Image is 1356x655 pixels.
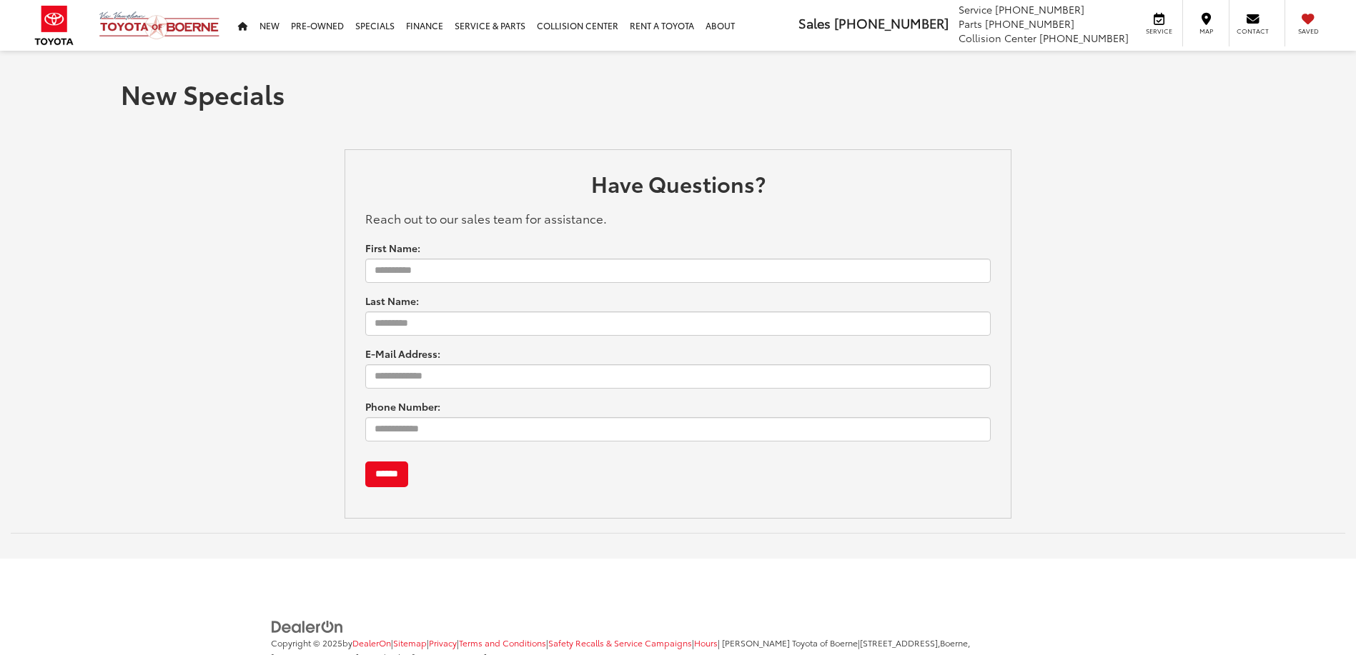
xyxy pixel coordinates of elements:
span: Boerne, [940,636,970,649]
span: Contact [1237,26,1269,36]
a: Safety Recalls & Service Campaigns, Opens in a new tab [548,636,692,649]
span: | [546,636,692,649]
span: Service [1143,26,1175,36]
img: DealerOn [271,619,344,635]
p: Reach out to our sales team for assistance. [365,209,991,226]
a: Terms and Conditions [459,636,546,649]
span: Map [1190,26,1222,36]
label: Phone Number: [365,399,440,414]
span: Collision Center [959,31,1036,45]
label: Last Name: [365,294,419,308]
h2: Have Questions? [365,171,991,202]
span: | [391,636,427,649]
span: | [427,636,457,649]
a: Privacy [429,636,457,649]
span: | [692,636,718,649]
span: [PHONE_NUMBER] [995,2,1084,16]
span: Parts [959,16,982,31]
label: First Name: [365,241,420,255]
span: | [PERSON_NAME] Toyota of Boerne [718,636,858,649]
span: Sales [798,14,831,32]
span: [PHONE_NUMBER] [985,16,1074,31]
a: DealerOn Home Page [352,636,391,649]
span: Service [959,2,992,16]
h1: New Specials [121,79,1236,108]
a: DealerOn [271,619,344,633]
span: [PHONE_NUMBER] [1039,31,1129,45]
span: [PHONE_NUMBER] [834,14,949,32]
a: Sitemap [393,636,427,649]
span: by [342,636,391,649]
a: Hours [694,636,718,649]
span: | [457,636,546,649]
label: E-Mail Address: [365,346,440,361]
span: Copyright © 2025 [271,636,342,649]
span: Saved [1292,26,1324,36]
img: Vic Vaughan Toyota of Boerne [99,11,220,40]
span: [STREET_ADDRESS], [860,636,940,649]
